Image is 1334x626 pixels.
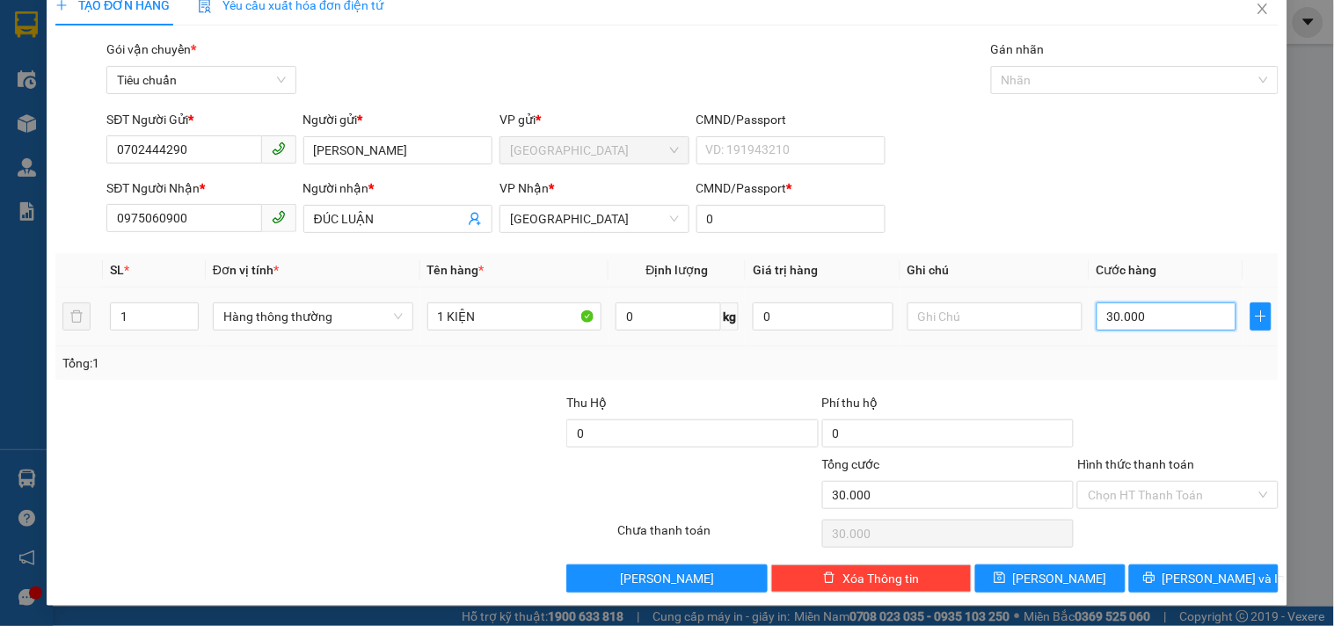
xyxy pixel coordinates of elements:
[620,569,714,588] span: [PERSON_NAME]
[223,303,403,330] span: Hàng thông thường
[822,393,1075,419] div: Phí thu hộ
[616,520,820,551] div: Chưa thanh toán
[62,302,91,331] button: delete
[566,564,767,593] button: [PERSON_NAME]
[510,137,678,164] span: Đà Nẵng
[15,15,193,55] div: [GEOGRAPHIC_DATA]
[771,564,972,593] button: deleteXóa Thông tin
[213,263,279,277] span: Đơn vị tính
[303,110,492,129] div: Người gửi
[696,110,886,129] div: CMND/Passport
[1143,571,1155,586] span: printer
[15,55,193,76] div: DUY
[106,42,196,56] span: Gói vận chuyển
[1013,569,1107,588] span: [PERSON_NAME]
[15,76,193,100] div: 0399930026
[206,76,384,100] div: 0934965607
[842,569,919,588] span: Xóa Thông tin
[753,263,818,277] span: Giá trị hàng
[822,457,880,471] span: Tổng cước
[823,571,835,586] span: delete
[994,571,1006,586] span: save
[721,302,739,331] span: kg
[646,263,709,277] span: Định lượng
[1256,2,1270,16] span: close
[427,302,602,331] input: VD: Bàn, Ghế
[106,110,295,129] div: SĐT Người Gửi
[117,67,285,93] span: Tiêu chuẩn
[106,178,295,198] div: SĐT Người Nhận
[206,15,384,55] div: [GEOGRAPHIC_DATA]
[206,55,384,76] div: QUYỀN
[468,212,482,226] span: user-add
[427,263,485,277] span: Tên hàng
[499,110,689,129] div: VP gửi
[1250,302,1272,331] button: plus
[1077,457,1194,471] label: Hình thức thanh toán
[206,100,384,121] div: 0
[566,396,607,410] span: Thu Hộ
[272,142,286,156] span: phone
[1163,569,1286,588] span: [PERSON_NAME] và In
[1251,309,1271,324] span: plus
[272,210,286,224] span: phone
[62,353,516,373] div: Tổng: 1
[991,42,1045,56] label: Gán nhãn
[1097,263,1157,277] span: Cước hàng
[908,302,1083,331] input: Ghi Chú
[510,206,678,232] span: Tuy Hòa
[110,263,124,277] span: SL
[1129,564,1279,593] button: printer[PERSON_NAME] và In
[15,15,42,33] span: Gửi:
[206,15,248,33] span: Nhận:
[753,302,893,331] input: 0
[499,181,549,195] span: VP Nhận
[900,253,1090,288] th: Ghi chú
[696,178,886,198] div: CMND/Passport
[303,178,492,198] div: Người nhận
[975,564,1125,593] button: save[PERSON_NAME]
